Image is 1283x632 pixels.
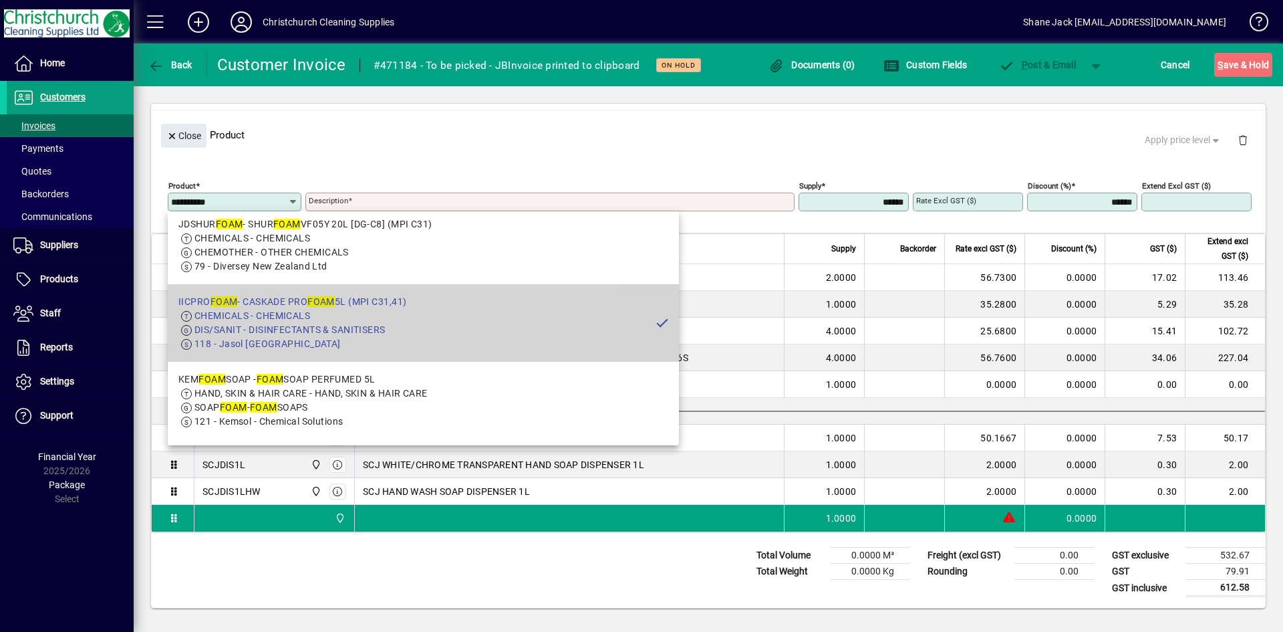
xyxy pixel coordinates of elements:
[40,239,78,250] span: Suppliers
[1024,478,1105,505] td: 0.0000
[1185,548,1266,564] td: 532.67
[1105,291,1185,318] td: 5.29
[1024,371,1105,398] td: 0.0000
[202,458,245,471] div: SCJDIS1L
[7,160,134,183] a: Quotes
[220,10,263,34] button: Profile
[307,297,323,312] span: Christchurch Cleaning Supplies Ltd
[1193,234,1248,264] span: Extend excl GST ($)
[826,512,857,525] span: 1.0000
[7,47,134,80] a: Home
[49,480,85,490] span: Package
[1105,548,1185,564] td: GST exclusive
[7,263,134,296] a: Products
[1105,478,1185,505] td: 0.30
[992,53,1083,77] button: Post & Email
[331,511,347,526] span: Christchurch Cleaning Supplies Ltd
[13,166,51,177] span: Quotes
[363,431,583,445] span: SABCO PLASTIC REFILLABLE SOAP DISPENSER 1L
[38,451,96,462] span: Financial Year
[307,270,323,285] span: Christchurch Cleaning Supplies Ltd
[1150,241,1177,256] span: GST ($)
[307,350,323,365] span: Christchurch Cleaning Supplies Ltd
[7,137,134,160] a: Payments
[363,298,609,311] span: CASKADE SOFT HANDS LIQUID HAND SOAP 5L [MPI C52]
[921,548,1014,564] td: Freight (excl GST)
[363,324,604,338] span: DEB REFRESH CLEAR FOAM SOAP REFILL 1L (MPI C56)
[826,431,857,445] span: 1.0000
[1024,344,1105,371] td: 0.0000
[202,431,254,445] div: FZSABSD1L
[307,324,323,338] span: Christchurch Cleaning Supplies Ltd
[363,378,555,391] span: CCS VAN/STAFF DELIVERY [PERSON_NAME]
[916,196,976,205] mat-label: Rate excl GST ($)
[1023,11,1226,33] div: Shane Jack [EMAIL_ADDRESS][DOMAIN_NAME]
[953,324,1016,338] div: 25.6800
[826,324,857,338] span: 4.0000
[826,378,857,391] span: 1.0000
[1218,60,1223,70] span: S
[953,431,1016,445] div: 50.1667
[202,351,248,364] div: TKTRJ144
[1240,3,1266,46] a: Knowledge Base
[40,92,86,102] span: Customers
[1105,371,1185,398] td: 0.00
[307,377,323,392] span: Christchurch Cleaning Supplies Ltd
[161,124,206,148] button: Close
[1214,53,1272,77] button: Save & Hold
[1105,425,1185,451] td: 7.53
[826,458,857,471] span: 1.0000
[7,331,134,364] a: Reports
[1218,54,1269,76] span: ave & Hold
[307,431,323,445] span: Christchurch Cleaning Supplies Ltd
[263,11,394,33] div: Christchurch Cleaning Supplies
[953,271,1016,284] div: 56.7300
[13,143,63,154] span: Payments
[217,54,346,76] div: Customer Invoice
[1185,425,1265,451] td: 50.17
[1185,318,1265,344] td: 102.72
[1185,344,1265,371] td: 227.04
[765,53,859,77] button: Documents (0)
[40,376,74,387] span: Settings
[880,53,971,77] button: Custom Fields
[202,378,247,391] div: FRESTAFF
[13,189,69,199] span: Backorders
[921,564,1014,580] td: Rounding
[662,61,696,70] span: On hold
[826,271,857,284] span: 2.0000
[1185,371,1265,398] td: 0.00
[40,274,78,284] span: Products
[1024,425,1105,451] td: 0.0000
[953,378,1016,391] div: 0.0000
[1185,264,1265,291] td: 113.46
[1185,478,1265,505] td: 2.00
[1142,181,1211,191] mat-label: Extend excl GST ($)
[7,399,134,433] a: Support
[1185,564,1266,580] td: 79.91
[768,60,855,70] span: Documents (0)
[7,205,134,228] a: Communications
[363,271,678,284] span: LIVI 1402 ESSENTIALS SLIMFOLD WHITE 1 PLY PAPER TOWEL 200S X 20
[374,55,640,76] div: #471184 - To be picked - JBInvoice printed to clipboard
[1024,505,1105,532] td: 0.0000
[998,60,1076,70] span: ost & Email
[158,129,210,141] app-page-header-button: Close
[1145,133,1222,147] span: Apply price level
[307,457,323,472] span: Christchurch Cleaning Supplies Ltd
[309,196,348,205] mat-label: Description
[166,125,201,147] span: Close
[7,297,134,330] a: Staff
[1185,451,1265,478] td: 2.00
[1185,291,1265,318] td: 35.28
[1024,264,1105,291] td: 0.0000
[7,183,134,205] a: Backorders
[953,298,1016,311] div: 35.2800
[1139,128,1228,152] button: Apply price level
[168,181,196,191] mat-label: Product
[151,110,1266,159] div: Product
[1022,60,1028,70] span: P
[202,241,219,256] span: Item
[40,410,74,421] span: Support
[363,458,644,471] span: SCJ WHITE/CHROME TRANSPARENT HAND SOAP DISPENSER 1L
